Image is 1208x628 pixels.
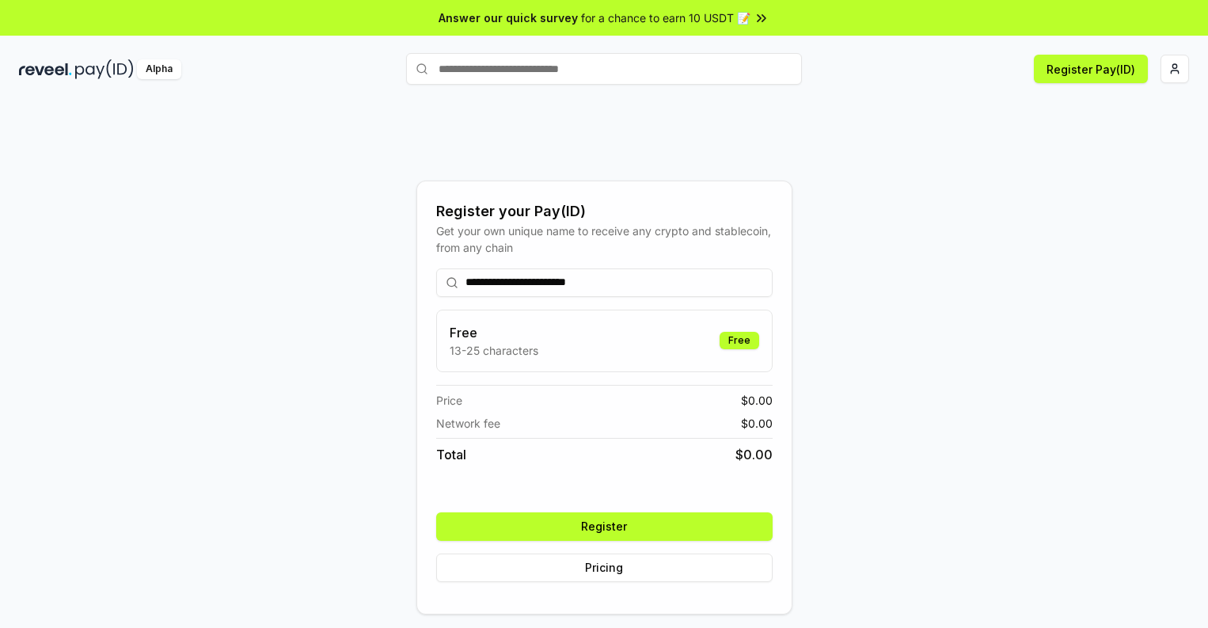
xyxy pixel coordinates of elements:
[75,59,134,79] img: pay_id
[741,415,773,432] span: $ 0.00
[436,223,773,256] div: Get your own unique name to receive any crypto and stablecoin, from any chain
[450,342,538,359] p: 13-25 characters
[720,332,759,349] div: Free
[450,323,538,342] h3: Free
[436,512,773,541] button: Register
[741,392,773,409] span: $ 0.00
[439,10,578,26] span: Answer our quick survey
[436,554,773,582] button: Pricing
[19,59,72,79] img: reveel_dark
[1034,55,1148,83] button: Register Pay(ID)
[137,59,181,79] div: Alpha
[735,445,773,464] span: $ 0.00
[436,445,466,464] span: Total
[436,392,462,409] span: Price
[436,415,500,432] span: Network fee
[436,200,773,223] div: Register your Pay(ID)
[581,10,750,26] span: for a chance to earn 10 USDT 📝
